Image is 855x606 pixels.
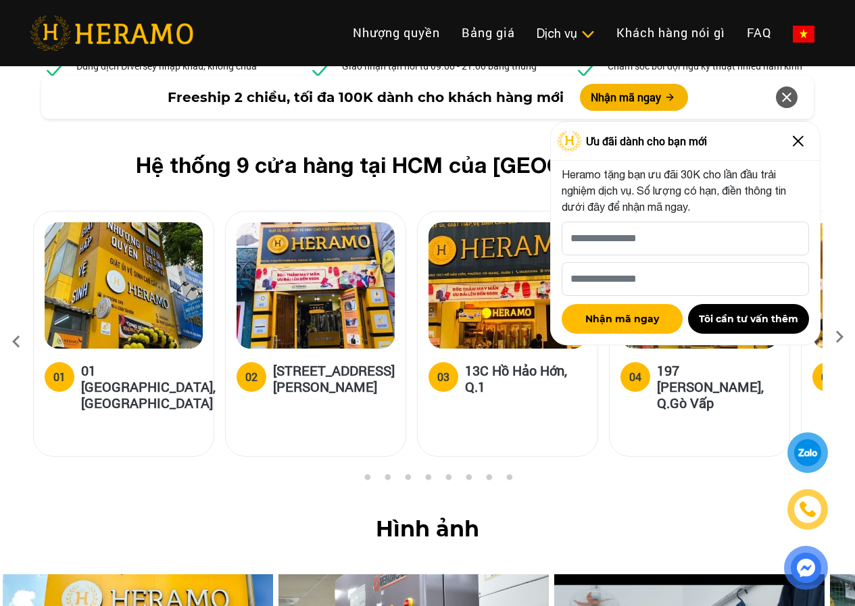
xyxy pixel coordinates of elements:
img: subToggleIcon [581,28,595,41]
button: Nhận mã ngay [562,304,683,334]
div: 01 [53,369,66,385]
a: FAQ [736,18,782,47]
a: Khách hàng nói gì [606,18,736,47]
p: Heramo tặng bạn ưu đãi 30K cho lần đầu trải nghiệm dịch vụ. Số lượng có hạn, điền thông tin dưới ... [562,166,809,215]
div: 03 [437,369,449,385]
h5: 13C Hồ Hảo Hớn, Q.1 [465,362,587,395]
button: 8 [482,474,495,487]
img: heramo-18a-71-nguyen-thi-minh-khai-quan-1 [237,222,395,349]
div: 04 [629,369,641,385]
img: vn-flag.png [793,26,814,43]
button: 7 [462,474,475,487]
div: 05 [821,369,833,385]
img: heramo-logo.png [30,16,193,51]
button: 6 [441,474,455,487]
h5: 197 [PERSON_NAME], Q.Gò Vấp [657,362,779,411]
span: Ưu đãi dành cho bạn mới [586,133,707,149]
a: Nhượng quyền [342,18,451,47]
img: Close [787,130,809,152]
span: Freeship 2 chiều, tối đa 100K dành cho khách hàng mới [168,87,564,107]
div: 02 [245,369,258,385]
img: phone-icon [800,502,815,517]
h2: Hệ thống 9 cửa hàng tại HCM của [GEOGRAPHIC_DATA] [55,152,801,178]
button: 2 [360,474,374,487]
button: 5 [421,474,435,487]
a: phone-icon [789,491,826,528]
img: heramo-01-truong-son-quan-tan-binh [45,222,203,349]
h5: [STREET_ADDRESS][PERSON_NAME] [273,362,395,395]
button: 3 [381,474,394,487]
img: Logo [557,131,583,151]
button: 9 [502,474,516,487]
button: Nhận mã ngay [580,84,688,111]
button: Tôi cần tư vấn thêm [688,304,809,334]
a: Bảng giá [451,18,526,47]
div: Dịch vụ [537,24,595,43]
h2: Hình ảnh [22,516,833,542]
h5: 01 [GEOGRAPHIC_DATA], [GEOGRAPHIC_DATA] [81,362,216,411]
img: heramo-13c-ho-hao-hon-quan-1 [429,222,587,349]
button: 4 [401,474,414,487]
button: 1 [340,474,353,487]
